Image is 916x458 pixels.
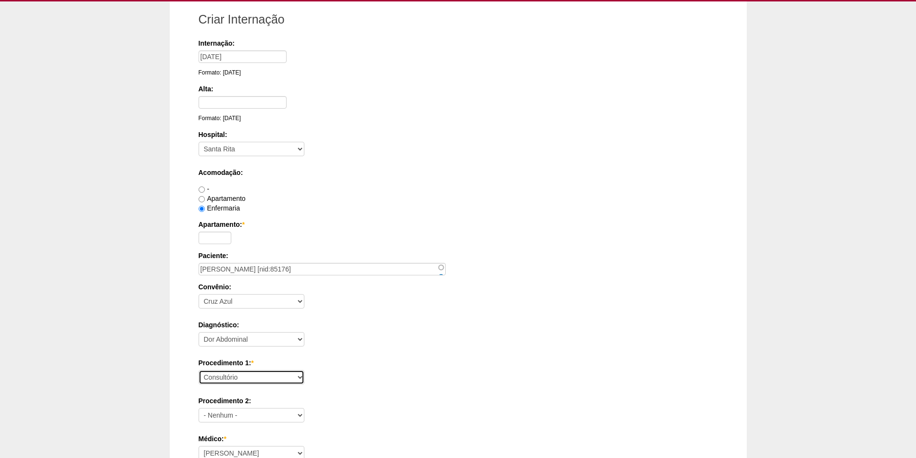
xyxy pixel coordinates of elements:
span: Este campo é obrigatório. [224,435,226,443]
span: Este campo é obrigatório. [251,359,253,367]
label: Procedimento 2: [199,396,718,406]
input: - [199,186,205,193]
label: Convênio: [199,282,718,292]
label: Enfermaria [199,204,240,212]
div: Formato: [DATE] [199,113,289,123]
input: Apartamento [199,196,205,202]
label: Paciente: [199,251,718,260]
h1: Criar Internação [199,13,718,25]
label: Alta: [199,84,715,94]
label: Médico: [199,434,718,444]
input: Enfermaria [199,206,205,212]
label: Acomodação: [199,168,718,177]
label: Diagnóstico: [199,320,718,330]
span: Este campo é obrigatório. [242,221,245,228]
label: Apartamento [199,195,246,202]
label: Hospital: [199,130,718,139]
label: Apartamento: [199,220,718,229]
label: - [199,185,210,193]
label: Internação: [199,38,715,48]
label: Procedimento 1: [199,358,718,368]
div: Formato: [DATE] [199,68,289,77]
